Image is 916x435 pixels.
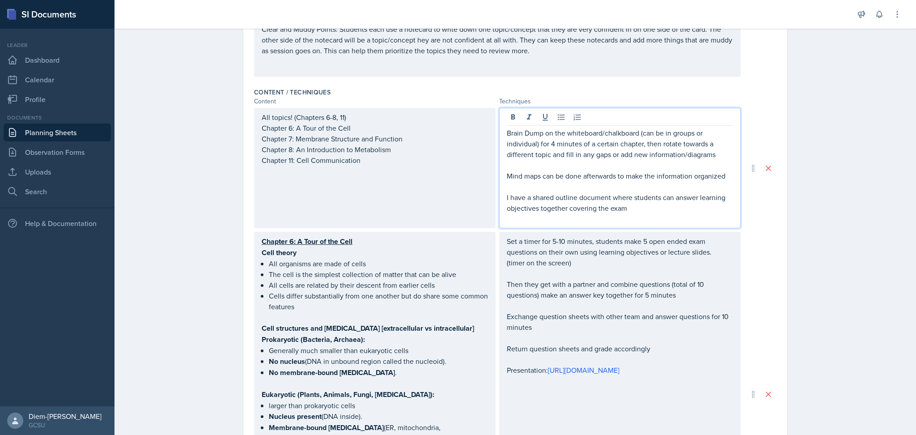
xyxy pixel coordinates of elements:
[269,345,488,356] p: Generally much smaller than eukaryotic cells
[269,400,488,411] p: larger than prokaryotic cells
[269,367,395,378] strong: No membrane-bound [MEDICAL_DATA]
[262,112,488,123] p: All topics! (Chapters 6-8, 11)
[269,356,488,367] p: (DNA in unbound region called the nucleoid).
[4,41,111,49] div: Leader
[254,88,331,97] label: Content / Techniques
[262,155,488,166] p: Chapter 11: Cell Communication
[269,269,488,280] p: The cell is the simplest collection of matter that can be alive
[4,163,111,181] a: Uploads
[4,90,111,108] a: Profile
[507,192,733,213] p: I have a shared outline document where students can answer learning objectives together covering ...
[507,365,733,375] p: Presentation:
[262,334,365,345] strong: Prokaryotic (Bacteria, Archaea):
[262,389,434,400] strong: Eukaryotic (Plants, Animals, Fungi, [MEDICAL_DATA]):
[499,97,741,106] div: Techniques
[262,123,488,133] p: Chapter 6: A Tour of the Cell
[4,124,111,141] a: Planning Sheets
[269,367,488,378] p: .
[507,128,733,160] p: Brain Dump on the whiteboard/chalkboard (can be in groups or individual) for 4 minutes of a certa...
[262,133,488,144] p: Chapter 7: Membrane Structure and Function
[254,97,496,106] div: Content
[269,280,488,290] p: All cells are related by their descent from earlier cells
[507,171,733,181] p: Mind maps can be done afterwards to make the information organized
[4,143,111,161] a: Observation Forms
[269,411,322,422] strong: Nucleus present
[507,311,733,333] p: Exchange question sheets with other team and answer questions for 10 minutes
[548,365,619,375] a: [URL][DOMAIN_NAME]
[4,51,111,69] a: Dashboard
[262,24,733,56] p: Clear and Muddy Points: Students each use a notecard to write down one topic/concept that they ar...
[4,114,111,122] div: Documents
[4,71,111,89] a: Calendar
[507,343,733,354] p: Return question sheets and grade accordingly
[507,236,733,257] p: Set a timer for 5-10 minutes, students make 5 open ended exam questions on their own using learni...
[4,214,111,232] div: Help & Documentation
[269,422,384,433] strong: Membrane-bound [MEDICAL_DATA]
[262,247,297,258] strong: Cell theory
[507,257,733,268] p: (timer on the screen)
[269,258,488,269] p: All organisms are made of cells
[29,421,102,430] div: GCSU
[4,183,111,200] a: Search
[269,290,488,312] p: Cells differ substantially from one another but do share some common features
[269,411,488,422] p: (DNA inside).
[262,144,488,155] p: Chapter 8: An Introduction to Metabolism
[262,236,352,247] u: Chapter 6: A Tour of the Cell
[507,279,733,300] p: Then they get with a partner and combine questions (total of 10 questions) make an answer key tog...
[29,412,102,421] div: Diem-[PERSON_NAME]
[269,356,305,367] strong: No nucleus
[262,323,474,333] strong: Cell structures and [MEDICAL_DATA] [extracellular vs intracellular]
